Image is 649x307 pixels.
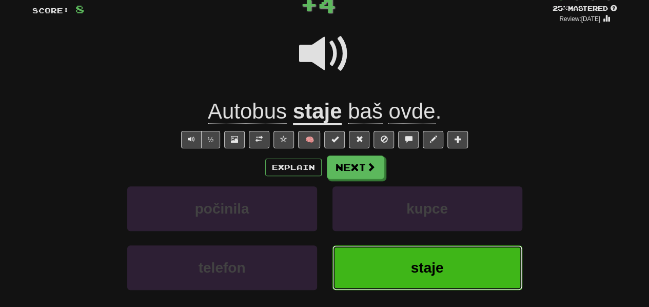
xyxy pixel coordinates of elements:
u: staje [293,99,342,125]
button: Ignore sentence (alt+i) [373,131,394,148]
span: ovde [388,99,435,124]
button: Show image (alt+x) [224,131,245,148]
span: . [342,99,441,124]
button: Play sentence audio (ctl+space) [181,131,202,148]
span: baš [348,99,383,124]
span: Score: [32,6,69,15]
button: Reset to 0% Mastered (alt+r) [349,131,369,148]
button: Set this sentence to 100% Mastered (alt+m) [324,131,345,148]
span: kupce [406,201,448,217]
div: Text-to-speech controls [179,131,221,148]
span: počinila [195,201,249,217]
span: 25 % [553,4,568,12]
button: Favorite sentence (alt+f) [273,131,294,148]
button: Discuss sentence (alt+u) [398,131,419,148]
button: Next [327,156,384,179]
small: Review: [DATE] [559,15,600,23]
button: Explain [265,159,322,176]
span: Autobus [208,99,287,124]
span: 8 [75,3,84,15]
button: Edit sentence (alt+d) [423,131,443,148]
span: staje [411,260,444,276]
button: staje [332,245,522,290]
span: telefon [199,260,246,276]
button: kupce [332,186,522,231]
button: počinila [127,186,317,231]
button: 🧠 [298,131,320,148]
button: Toggle translation (alt+t) [249,131,269,148]
button: ½ [201,131,221,148]
div: Mastered [553,4,617,13]
button: Add to collection (alt+a) [447,131,468,148]
button: telefon [127,245,317,290]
